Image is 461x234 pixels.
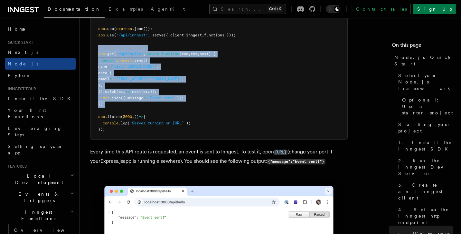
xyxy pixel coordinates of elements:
[5,40,33,45] span: Quick start
[413,4,456,14] a: Sign Up
[118,121,127,125] span: .log
[109,96,121,100] span: .json
[352,4,411,14] a: Contact sales
[116,52,143,56] span: "/api/hello"
[98,52,105,56] span: app
[396,179,453,204] a: 3. Create an Inngest client
[400,94,453,119] a: Optional: Use a starter project
[103,89,116,94] span: .catch
[184,33,186,37] span: :
[5,46,76,58] a: Next.js
[396,204,453,228] a: 4. Set up the Inngest http endpoint
[267,159,325,164] code: {"message":"Event sent!"}
[48,6,101,12] span: Documentation
[5,58,76,70] a: Node.js
[90,147,348,166] p: Every time this API route is requested, an event is sent to Inngest. To test it, open (change you...
[164,33,184,37] span: ({ client
[202,33,204,37] span: ,
[98,71,107,75] span: data
[398,121,453,134] span: Starting your project
[8,50,38,55] span: Next.js
[116,89,125,94] span: (err
[182,77,184,81] span: ,
[191,52,197,56] span: res
[105,33,114,37] span: .use
[125,89,130,94] span: =>
[8,108,46,119] span: Your first Functions
[116,58,132,63] span: inngest
[396,137,453,155] a: 1. Install the Inngest SDK
[161,52,179,56] span: function
[5,209,70,222] span: Inngest Functions
[98,83,100,88] span: }
[98,26,105,31] span: app
[274,150,287,155] code: [URL]
[132,26,143,31] span: .json
[5,188,76,206] button: Events & Triggers
[148,52,159,56] span: async
[103,58,114,63] span: await
[402,97,453,116] span: Optional: Use a starter project
[152,33,164,37] span: serve
[143,58,148,63] span: ({
[108,6,143,12] span: Examples
[116,33,148,37] span: "/api/inngest"
[197,52,200,56] span: ,
[105,2,147,17] a: Examples
[209,4,286,14] button: Search...Ctrl+K
[114,77,182,81] span: "[EMAIL_ADDRESS][DOMAIN_NAME]"
[8,144,63,155] span: Setting up your app
[392,41,453,52] h4: On this page
[398,206,453,226] span: 4. Set up the Inngest http endpoint
[98,33,105,37] span: app
[5,86,36,92] span: Inngest tour
[105,52,114,56] span: .get
[109,71,112,75] span: {
[274,149,287,155] a: [URL]
[398,139,453,152] span: 1. Install the Inngest SDK
[123,114,132,119] span: 3000
[398,72,453,92] span: Select your Node.js framework
[151,6,185,12] span: AgentKit
[127,121,130,125] span: (
[109,77,112,81] span: :
[5,170,76,188] button: Local Development
[44,2,105,18] a: Documentation
[143,114,146,119] span: {
[103,121,118,125] span: console
[103,96,109,100] span: res
[132,58,143,63] span: .send
[5,93,76,104] a: Install the SDK
[112,64,157,69] span: "test/[DOMAIN_NAME]"
[143,96,146,100] span: :
[200,52,215,56] span: next) {
[121,96,143,100] span: ({ message
[5,104,76,122] a: Your first Functions
[147,2,189,17] a: AgentKit
[8,126,62,137] span: Leveraging Steps
[5,141,76,159] a: Setting up your app
[98,64,107,69] span: name
[132,114,134,119] span: ,
[396,70,453,94] a: Select your Node.js framework
[157,64,159,69] span: ,
[98,77,109,81] span: email
[141,89,157,94] span: (err));
[8,96,74,101] span: Install the SDK
[5,70,76,81] a: Python
[5,206,76,224] button: Inngest Functions
[139,114,143,119] span: =>
[100,83,103,88] span: ,
[98,114,105,119] span: app
[143,26,152,31] span: ());
[179,52,188,56] span: (req
[114,26,116,31] span: (
[186,121,191,125] span: );
[107,71,109,75] span: :
[326,5,341,13] button: Toggle dark mode
[114,52,116,56] span: (
[8,26,26,32] span: Home
[134,114,139,119] span: ()
[105,114,121,119] span: .listen
[268,6,282,12] kbd: Ctrl+K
